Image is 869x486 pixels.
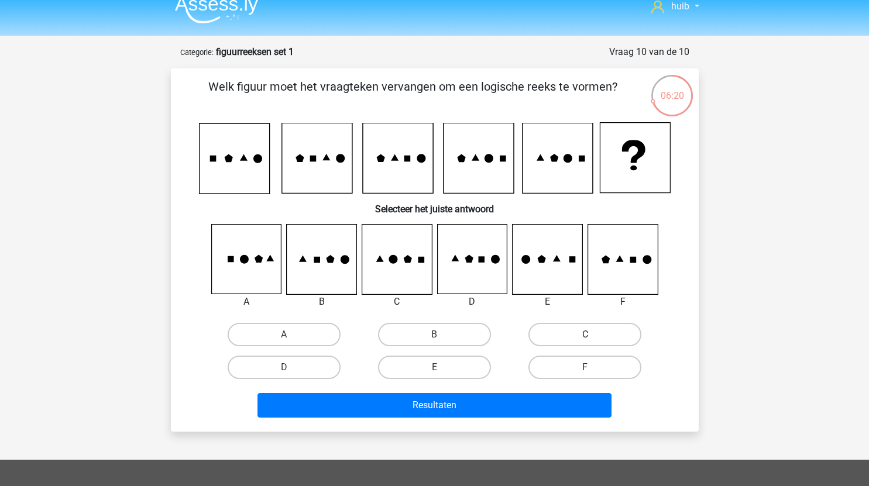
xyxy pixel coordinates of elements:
[216,46,294,57] strong: figuurreeksen set 1
[378,356,491,379] label: E
[528,323,641,346] label: C
[503,295,592,309] div: E
[428,295,517,309] div: D
[228,356,341,379] label: D
[277,295,366,309] div: B
[257,393,612,418] button: Resultaten
[202,295,291,309] div: A
[190,194,680,215] h6: Selecteer het juiste antwoord
[609,45,689,59] div: Vraag 10 van de 10
[378,323,491,346] label: B
[190,78,636,113] p: Welk figuur moet het vraagteken vervangen om een logische reeks te vormen?
[180,48,214,57] small: Categorie:
[671,1,689,12] span: huib
[650,74,694,103] div: 06:20
[228,323,341,346] label: A
[528,356,641,379] label: F
[353,295,441,309] div: C
[579,295,667,309] div: F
